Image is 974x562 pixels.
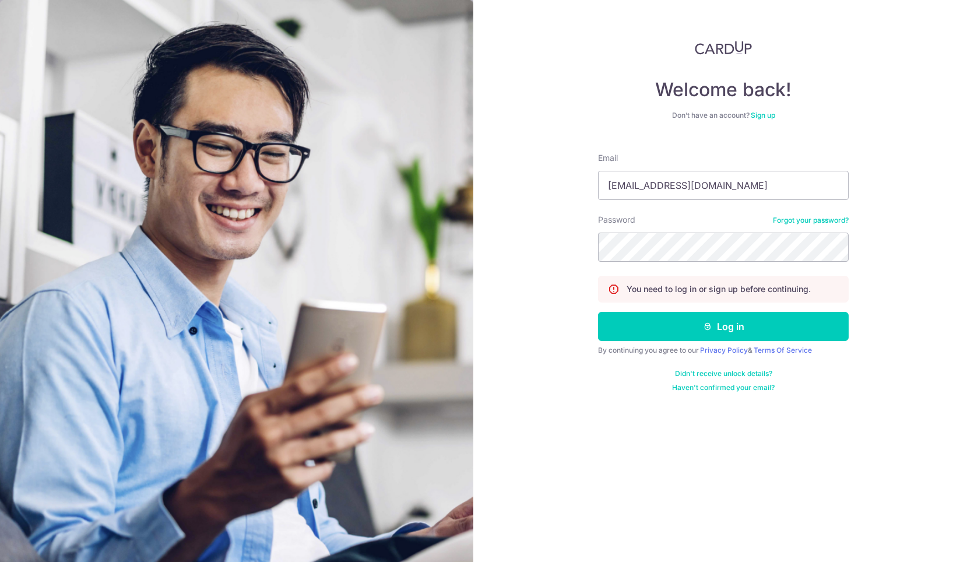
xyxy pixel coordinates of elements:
[627,283,811,295] p: You need to log in or sign up before continuing.
[700,346,748,354] a: Privacy Policy
[695,41,752,55] img: CardUp Logo
[598,111,849,120] div: Don’t have an account?
[598,78,849,101] h4: Welcome back!
[598,152,618,164] label: Email
[598,346,849,355] div: By continuing you agree to our &
[751,111,775,120] a: Sign up
[675,369,772,378] a: Didn't receive unlock details?
[598,171,849,200] input: Enter your Email
[773,216,849,225] a: Forgot your password?
[598,312,849,341] button: Log in
[672,383,775,392] a: Haven't confirmed your email?
[754,346,812,354] a: Terms Of Service
[598,214,635,226] label: Password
